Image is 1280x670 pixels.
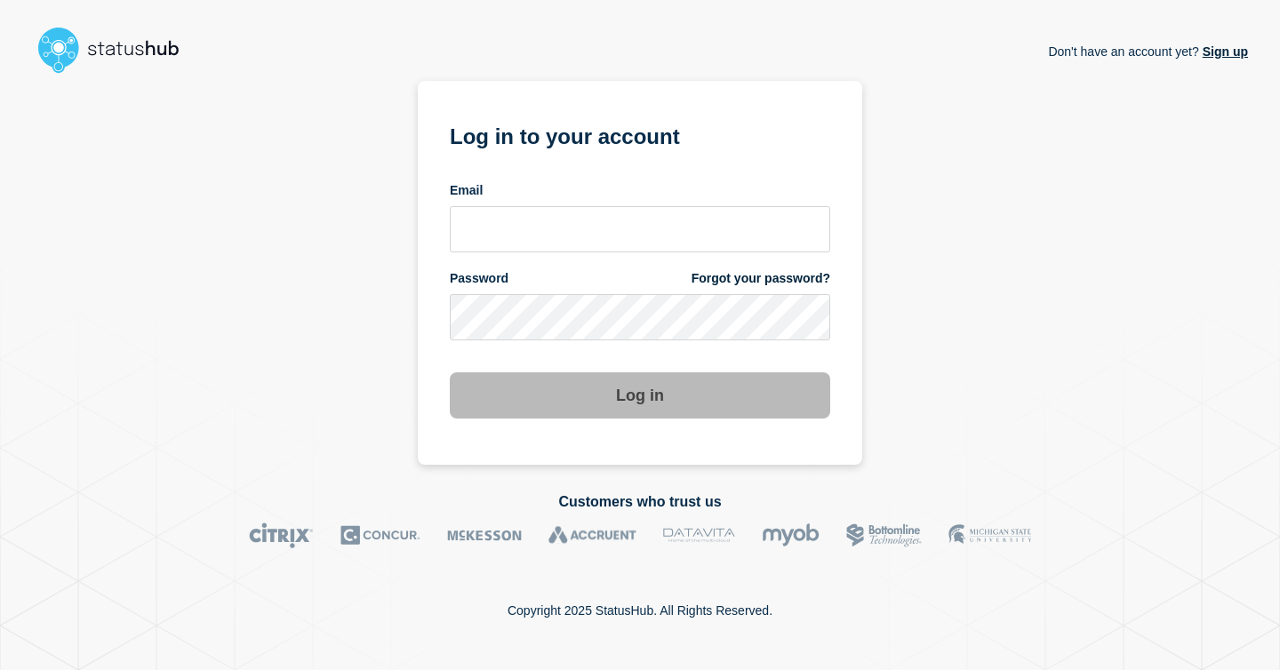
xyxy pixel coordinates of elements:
[340,522,420,548] img: Concur logo
[32,494,1248,510] h2: Customers who trust us
[548,522,636,548] img: Accruent logo
[450,206,830,252] input: email input
[846,522,922,548] img: Bottomline logo
[663,522,735,548] img: DataVita logo
[450,270,508,287] span: Password
[948,522,1031,548] img: MSU logo
[450,118,830,151] h1: Log in to your account
[450,372,830,419] button: Log in
[450,182,483,199] span: Email
[692,270,830,287] a: Forgot your password?
[1048,30,1248,73] p: Don't have an account yet?
[450,294,830,340] input: password input
[508,603,772,618] p: Copyright 2025 StatusHub. All Rights Reserved.
[762,522,820,548] img: myob logo
[249,522,314,548] img: Citrix logo
[1199,44,1248,59] a: Sign up
[32,21,201,78] img: StatusHub logo
[447,522,522,548] img: McKesson logo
